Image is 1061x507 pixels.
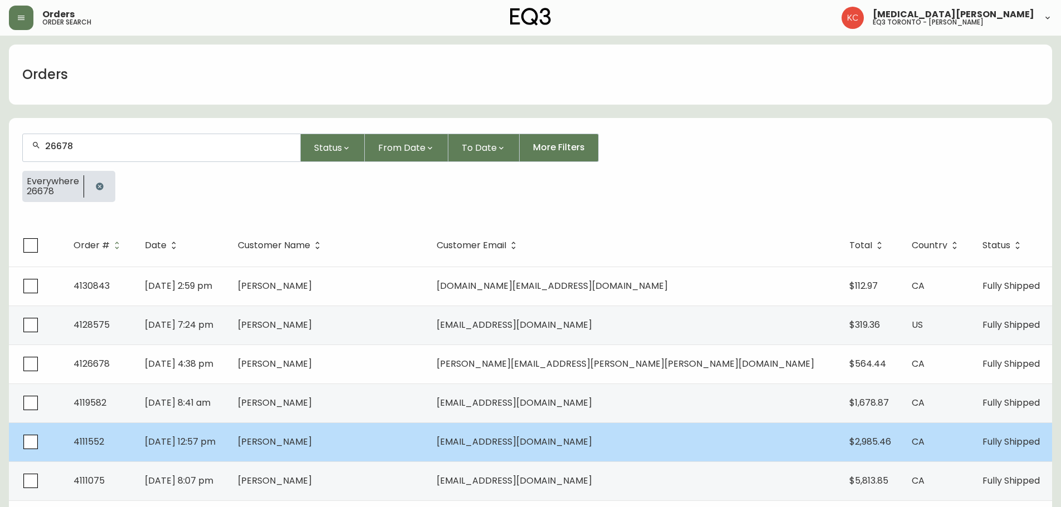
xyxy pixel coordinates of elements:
span: To Date [462,141,497,155]
span: CA [912,357,925,370]
span: Fully Shipped [982,396,1040,409]
span: Total [849,242,872,249]
img: 6487344ffbf0e7f3b216948508909409 [842,7,864,29]
span: CA [912,474,925,487]
span: 4111552 [74,435,104,448]
span: [PERSON_NAME] [238,357,312,370]
h1: Orders [22,65,68,84]
span: CA [912,279,925,292]
span: 4126678 [74,357,110,370]
span: [DATE] 2:59 pm [145,279,212,292]
span: [PERSON_NAME][EMAIL_ADDRESS][PERSON_NAME][PERSON_NAME][DOMAIN_NAME] [437,357,814,370]
button: More Filters [520,134,599,162]
button: To Date [448,134,520,162]
span: [DATE] 12:57 pm [145,435,216,448]
span: Status [982,242,1010,249]
span: [PERSON_NAME] [238,435,312,448]
span: Fully Shipped [982,318,1040,331]
span: Customer Email [437,242,506,249]
span: [EMAIL_ADDRESS][DOMAIN_NAME] [437,435,592,448]
span: Fully Shipped [982,435,1040,448]
span: $2,985.46 [849,435,891,448]
span: [PERSON_NAME] [238,474,312,487]
span: 4111075 [74,474,105,487]
span: US [912,318,923,331]
img: logo [510,8,551,26]
span: CA [912,396,925,409]
span: Order # [74,240,124,250]
span: [PERSON_NAME] [238,318,312,331]
span: [PERSON_NAME] [238,396,312,409]
span: Status [314,141,342,155]
span: Customer Email [437,240,521,250]
span: $564.44 [849,357,886,370]
h5: order search [42,19,91,26]
span: Total [849,240,887,250]
span: [DATE] 8:41 am [145,396,211,409]
span: Status [982,240,1025,250]
span: Country [912,240,962,250]
span: 4119582 [74,396,106,409]
span: [EMAIL_ADDRESS][DOMAIN_NAME] [437,474,592,487]
span: [EMAIL_ADDRESS][DOMAIN_NAME] [437,396,592,409]
span: Customer Name [238,242,310,249]
span: Everywhere [27,176,79,186]
span: [MEDICAL_DATA][PERSON_NAME] [873,10,1034,19]
span: CA [912,435,925,448]
span: Order # [74,242,110,249]
span: Date [145,242,167,249]
span: [DATE] 8:07 pm [145,474,213,487]
span: Customer Name [238,240,325,250]
span: 4128575 [74,318,110,331]
button: Status [301,134,365,162]
span: $5,813.85 [849,474,888,487]
span: $319.36 [849,318,880,331]
span: [DATE] 4:38 pm [145,357,213,370]
span: Country [912,242,947,249]
span: $1,678.87 [849,396,889,409]
span: Orders [42,10,75,19]
span: [PERSON_NAME] [238,279,312,292]
span: From Date [378,141,426,155]
span: Fully Shipped [982,474,1040,487]
span: $112.97 [849,279,878,292]
span: [DOMAIN_NAME][EMAIL_ADDRESS][DOMAIN_NAME] [437,279,668,292]
span: 4130843 [74,279,110,292]
span: 26678 [27,186,79,196]
span: Fully Shipped [982,279,1040,292]
span: Date [145,240,181,250]
span: [EMAIL_ADDRESS][DOMAIN_NAME] [437,318,592,331]
input: Search [45,141,291,151]
button: From Date [365,134,448,162]
h5: eq3 toronto - [PERSON_NAME] [873,19,984,26]
span: Fully Shipped [982,357,1040,370]
span: More Filters [533,141,585,154]
span: [DATE] 7:24 pm [145,318,213,331]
